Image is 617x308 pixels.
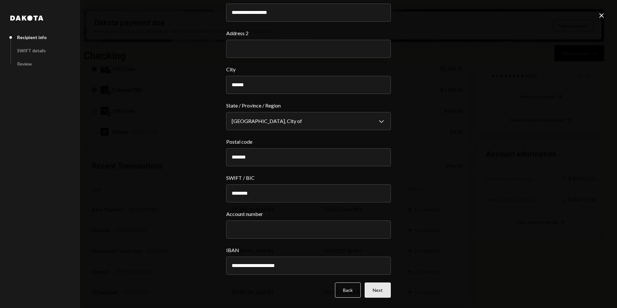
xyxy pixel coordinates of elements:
label: Postal code [226,138,391,146]
label: IBAN [226,246,391,254]
label: Account number [226,210,391,218]
label: SWIFT / BIC [226,174,391,182]
button: Next [365,282,391,298]
button: Back [335,282,361,298]
button: State / Province / Region [226,112,391,130]
div: Recipient info [17,35,47,40]
div: Review [17,61,32,67]
label: State / Province / Region [226,102,391,109]
div: SWIFT details [17,48,46,53]
label: Address 2 [226,29,391,37]
label: City [226,66,391,73]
